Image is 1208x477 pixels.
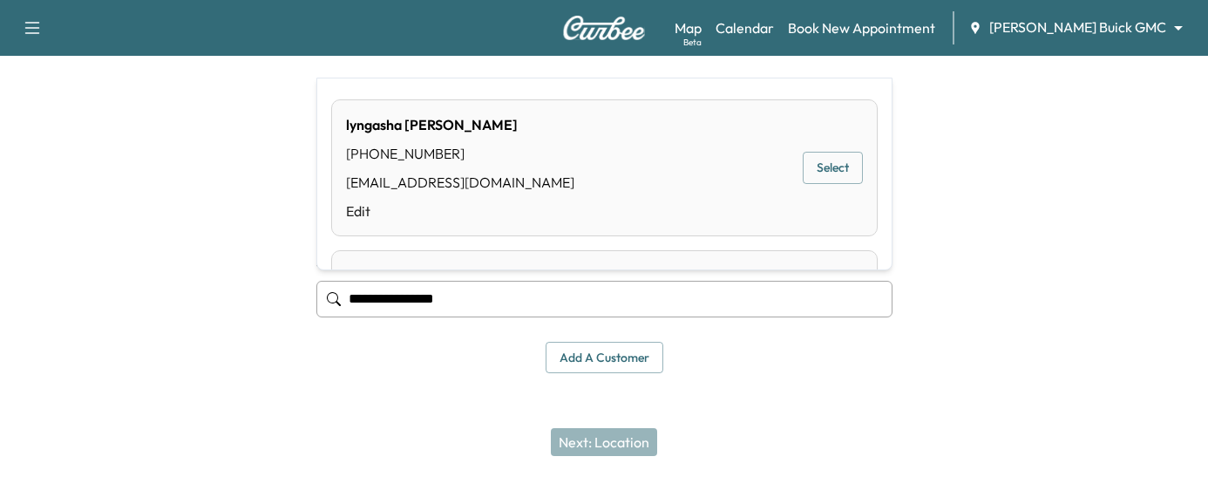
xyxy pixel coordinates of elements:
div: Beta [683,36,702,49]
a: Calendar [716,17,774,38]
div: Lyngasha [PERSON_NAME] [346,265,574,286]
a: MapBeta [675,17,702,38]
a: Book New Appointment [788,17,935,38]
img: Curbee Logo [562,16,646,40]
div: lyngasha [PERSON_NAME] [346,114,574,135]
a: Edit [346,201,574,221]
button: Add a customer [546,342,663,374]
button: Select [803,152,863,184]
div: [PHONE_NUMBER] [346,143,574,164]
div: [EMAIL_ADDRESS][DOMAIN_NAME] [346,172,574,193]
span: [PERSON_NAME] Buick GMC [989,17,1166,37]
